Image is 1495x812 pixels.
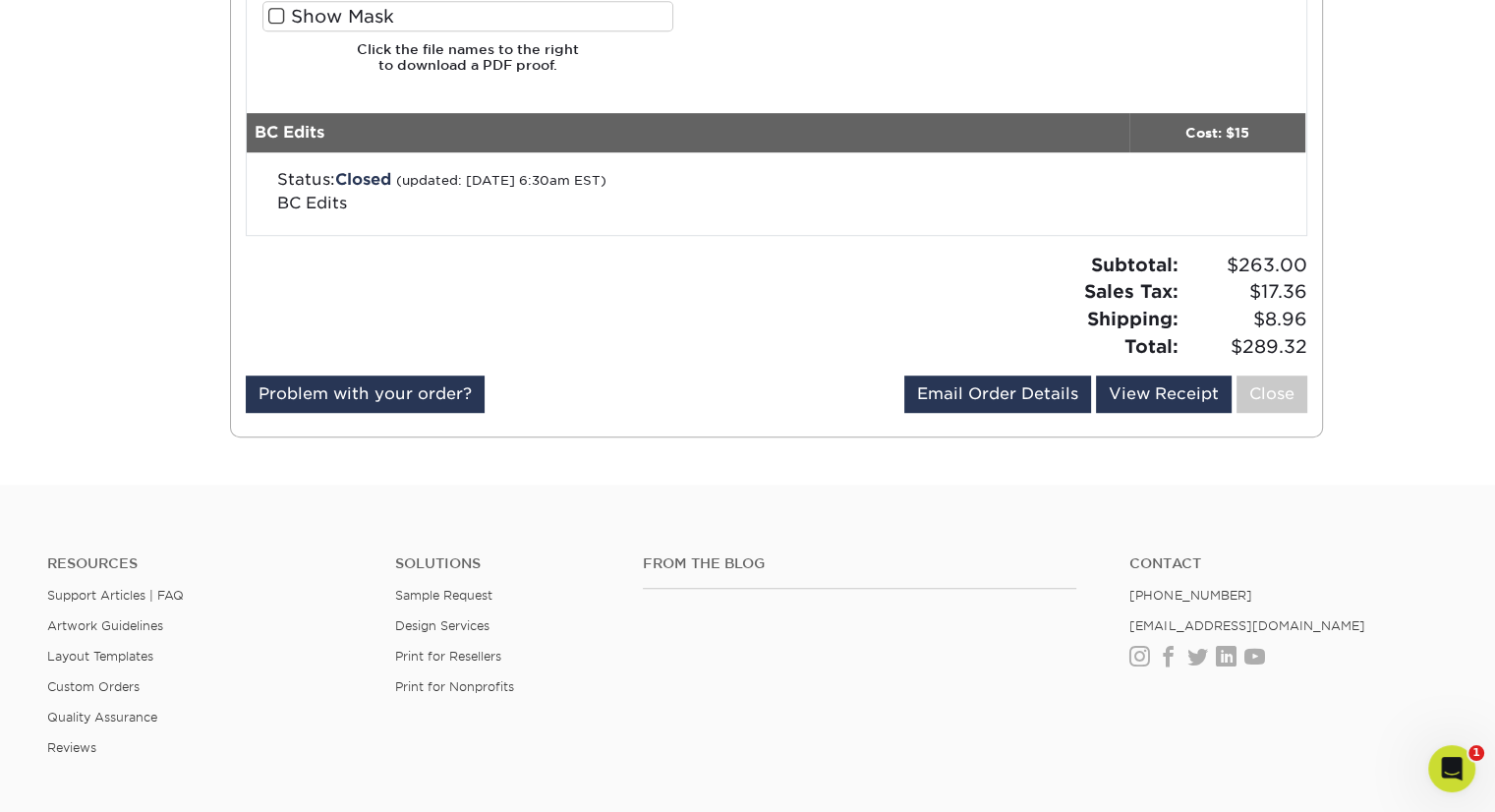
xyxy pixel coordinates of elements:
[1084,280,1179,302] strong: Sales Tax:
[262,168,948,215] div: Status:
[1184,278,1307,306] span: $17.36
[47,555,366,572] h4: Resources
[47,740,96,755] a: Reviews
[47,710,157,725] a: Quality Assurance
[643,555,1076,572] h4: From the Blog
[904,376,1091,413] a: Email Order Details
[1185,124,1249,140] strong: Cost: $15
[262,41,673,89] h6: Click the file names to the right to download a PDF proof.
[395,588,492,603] a: Sample Request
[395,618,489,633] a: Design Services
[246,376,485,413] a: Problem with your order?
[47,649,153,664] a: Layout Templates
[1184,252,1307,279] span: $263.00
[1428,745,1475,792] iframe: Intercom live chat
[1129,555,1448,572] a: Contact
[277,194,347,212] span: BC Edits
[1096,376,1232,413] a: View Receipt
[395,555,614,572] h4: Solutions
[47,588,184,603] a: Support Articles | FAQ
[262,1,673,31] label: Show Mask
[47,679,140,694] a: Custom Orders
[1091,254,1179,275] strong: Subtotal:
[396,173,606,188] small: (updated: [DATE] 6:30am EST)
[1184,333,1307,361] span: $289.32
[1236,376,1307,413] a: Close
[335,170,391,189] span: Closed
[47,618,163,633] a: Artwork Guidelines
[1087,308,1179,329] strong: Shipping:
[395,649,501,664] a: Print for Resellers
[255,123,324,142] strong: BC Edits
[1124,335,1179,357] strong: Total:
[395,679,514,694] a: Print for Nonprofits
[1184,306,1307,333] span: $8.96
[1129,588,1251,603] a: [PHONE_NUMBER]
[1129,618,1364,633] a: [EMAIL_ADDRESS][DOMAIN_NAME]
[1468,745,1484,761] span: 1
